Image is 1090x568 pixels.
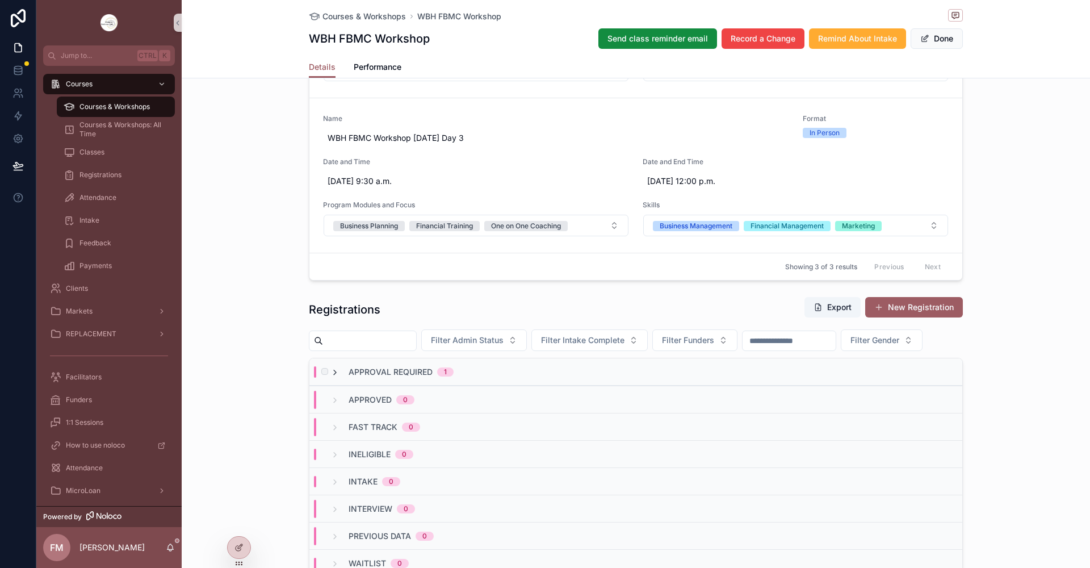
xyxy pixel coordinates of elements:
[431,335,504,346] span: Filter Admin Status
[491,221,561,231] div: One on One Coaching
[842,221,875,231] div: Marketing
[835,220,882,231] button: Unselect MARKETING
[66,418,103,427] span: 1:1 Sessions
[79,148,104,157] span: Classes
[803,114,949,123] span: Format
[349,531,411,542] span: Previous Data
[402,450,406,459] div: 0
[865,297,963,318] button: New Registration
[333,220,405,231] button: Unselect BUSINESS_PLANNING
[349,421,397,433] span: Fast Track
[841,329,923,351] button: Select Button
[66,486,100,495] span: MicroLoan
[643,215,948,236] button: Select Button
[79,239,111,248] span: Feedback
[309,98,962,253] a: NameWBH FBMC Workshop [DATE] Day 3FormatIn PersonDate and Time[DATE] 9:30 a.m.Date and End Time[D...
[66,307,93,316] span: Markets
[79,120,163,139] span: Courses & Workshops: All Time
[662,335,714,346] span: Filter Funders
[43,45,175,66] button: Jump to...CtrlK
[79,542,145,553] p: [PERSON_NAME]
[66,80,93,89] span: Courses
[354,57,401,80] a: Performance
[100,14,118,32] img: App logo
[531,329,648,351] button: Select Button
[417,11,501,22] a: WBH FBMC Workshop
[57,142,175,162] a: Classes
[50,541,64,554] span: FM
[309,57,336,78] a: Details
[349,503,392,515] span: Interview
[79,216,99,225] span: Intake
[36,66,182,506] div: scrollable content
[57,187,175,208] a: Attendance
[43,481,175,501] a: MicroLoan
[444,367,447,377] div: 1
[57,165,175,185] a: Registrations
[309,11,406,22] a: Courses & Workshops
[43,324,175,344] a: REPLACEMENT
[409,423,413,432] div: 0
[61,51,133,60] span: Jump to...
[643,201,949,210] span: Skills
[57,97,175,117] a: Courses & Workshops
[57,119,175,140] a: Courses & Workshops: All Time
[309,302,380,318] h1: Registrations
[810,128,840,138] div: In Person
[66,284,88,293] span: Clients
[484,220,568,231] button: Unselect ONE_ON_ONE_COACHING
[66,373,102,382] span: Facilitators
[66,441,125,450] span: How to use noloco
[43,278,175,299] a: Clients
[323,157,629,166] span: Date and Time
[137,50,158,61] span: Ctrl
[349,366,433,378] span: Approval Required
[160,51,169,60] span: K
[397,559,402,568] div: 0
[416,221,473,231] div: Financial Training
[79,193,116,202] span: Attendance
[57,233,175,253] a: Feedback
[323,201,629,210] span: Program Modules and Focus
[43,367,175,387] a: Facilitators
[809,28,906,49] button: Remind About Intake
[911,28,963,49] button: Done
[57,210,175,231] a: Intake
[409,220,480,231] button: Unselect FINANCIAL_TRAINING
[43,301,175,321] a: Markets
[647,176,944,187] span: [DATE] 12:00 p.m.
[43,74,175,94] a: Courses
[607,33,708,44] span: Send class reminder email
[785,262,857,272] span: Showing 3 of 3 results
[328,132,785,144] span: WBH FBMC Workshop [DATE] Day 3
[349,449,391,460] span: Ineligible
[421,329,527,351] button: Select Button
[850,335,899,346] span: Filter Gender
[653,220,739,231] button: Unselect BUSINESS_MANAGEMENT
[541,335,624,346] span: Filter Intake Complete
[79,102,150,111] span: Courses & Workshops
[349,476,378,487] span: Intake
[43,412,175,433] a: 1:1 Sessions
[322,11,406,22] span: Courses & Workshops
[652,329,737,351] button: Select Button
[744,220,831,231] button: Unselect FINANCIAL_MANAGEMENT
[751,221,824,231] div: Financial Management
[57,256,175,276] a: Payments
[43,512,82,521] span: Powered by
[309,31,430,47] h1: WBH FBMC Workshop
[722,28,804,49] button: Record a Change
[660,221,732,231] div: Business Management
[354,61,401,73] span: Performance
[389,477,393,486] div: 0
[36,506,182,527] a: Powered by
[818,33,897,44] span: Remind About Intake
[422,532,427,541] div: 0
[804,297,861,318] button: Export
[349,394,392,406] span: Approved
[66,463,103,473] span: Attendance
[643,157,949,166] span: Date and End Time
[323,114,789,123] span: Name
[43,390,175,410] a: Funders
